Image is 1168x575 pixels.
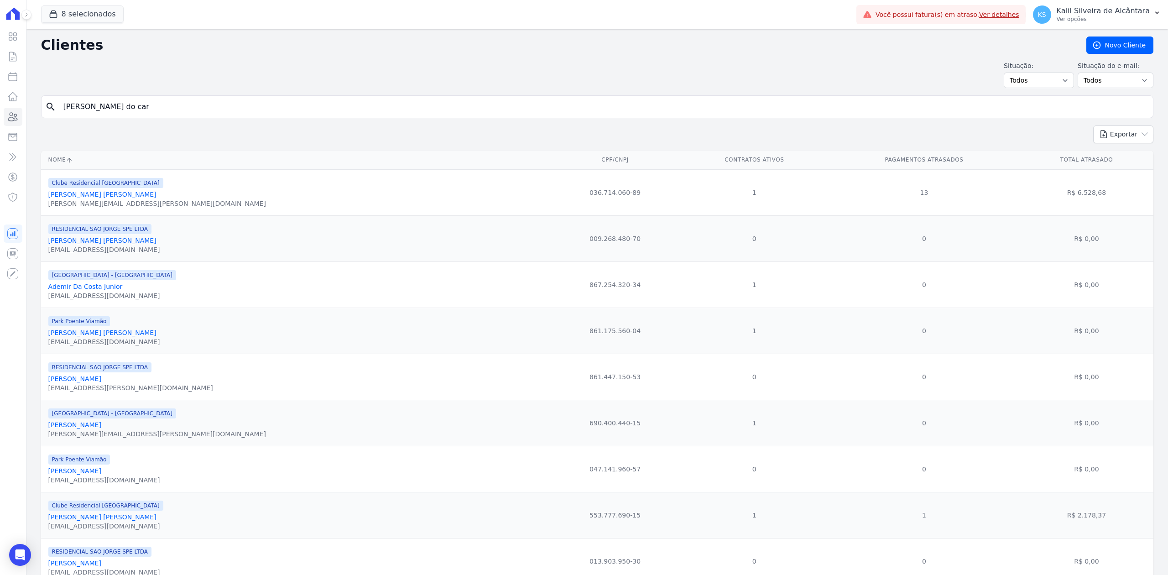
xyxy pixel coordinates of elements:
[58,98,1149,116] input: Buscar por nome, CPF ou e-mail
[829,400,1020,446] td: 0
[48,501,163,511] span: Clube Residencial [GEOGRAPHIC_DATA]
[48,178,163,188] span: Clube Residencial [GEOGRAPHIC_DATA]
[829,354,1020,400] td: 0
[876,10,1019,20] span: Você possui fatura(s) em atraso.
[48,559,101,567] a: [PERSON_NAME]
[550,215,680,261] td: 009.268.480-70
[829,169,1020,215] td: 13
[550,354,680,400] td: 861.447.150-53
[680,492,829,538] td: 1
[680,400,829,446] td: 1
[1020,354,1153,400] td: R$ 0,00
[41,151,550,169] th: Nome
[48,199,266,208] div: [PERSON_NAME][EMAIL_ADDRESS][PERSON_NAME][DOMAIN_NAME]
[829,308,1020,354] td: 0
[550,169,680,215] td: 036.714.060-89
[48,522,163,531] div: [EMAIL_ADDRESS][DOMAIN_NAME]
[48,362,151,372] span: RESIDENCIAL SAO JORGE SPE LTDA
[1057,6,1150,16] p: Kalil Silveira de Alcântara
[550,400,680,446] td: 690.400.440-15
[1057,16,1150,23] p: Ver opções
[829,446,1020,492] td: 0
[680,308,829,354] td: 1
[48,224,151,234] span: RESIDENCIAL SAO JORGE SPE LTDA
[1004,61,1074,71] label: Situação:
[680,169,829,215] td: 1
[48,329,156,336] a: [PERSON_NAME] [PERSON_NAME]
[550,446,680,492] td: 047.141.960-57
[1020,400,1153,446] td: R$ 0,00
[680,151,829,169] th: Contratos Ativos
[48,316,110,326] span: Park Poente Viamão
[1020,492,1153,538] td: R$ 2.178,37
[48,291,176,300] div: [EMAIL_ADDRESS][DOMAIN_NAME]
[9,544,31,566] div: Open Intercom Messenger
[48,237,156,244] a: [PERSON_NAME] [PERSON_NAME]
[1086,37,1153,54] a: Novo Cliente
[1026,2,1168,27] button: KS Kalil Silveira de Alcântara Ver opções
[829,215,1020,261] td: 0
[48,245,160,254] div: [EMAIL_ADDRESS][DOMAIN_NAME]
[550,261,680,308] td: 867.254.320-34
[1038,11,1046,18] span: KS
[1078,61,1153,71] label: Situação do e-mail:
[1020,308,1153,354] td: R$ 0,00
[48,421,101,429] a: [PERSON_NAME]
[1020,446,1153,492] td: R$ 0,00
[1020,215,1153,261] td: R$ 0,00
[48,547,151,557] span: RESIDENCIAL SAO JORGE SPE LTDA
[48,455,110,465] span: Park Poente Viamão
[48,467,101,475] a: [PERSON_NAME]
[41,37,1072,53] h2: Clientes
[979,11,1019,18] a: Ver detalhes
[48,476,160,485] div: [EMAIL_ADDRESS][DOMAIN_NAME]
[48,375,101,382] a: [PERSON_NAME]
[48,408,176,418] span: [GEOGRAPHIC_DATA] - [GEOGRAPHIC_DATA]
[48,283,123,290] a: Ademir Da Costa Junior
[48,191,156,198] a: [PERSON_NAME] [PERSON_NAME]
[1093,125,1153,143] button: Exportar
[48,270,176,280] span: [GEOGRAPHIC_DATA] - [GEOGRAPHIC_DATA]
[680,261,829,308] td: 1
[1020,261,1153,308] td: R$ 0,00
[680,215,829,261] td: 0
[829,151,1020,169] th: Pagamentos Atrasados
[48,383,213,392] div: [EMAIL_ADDRESS][PERSON_NAME][DOMAIN_NAME]
[550,492,680,538] td: 553.777.690-15
[45,101,56,112] i: search
[680,446,829,492] td: 0
[829,492,1020,538] td: 1
[829,261,1020,308] td: 0
[1020,151,1153,169] th: Total Atrasado
[550,151,680,169] th: CPF/CNPJ
[48,337,160,346] div: [EMAIL_ADDRESS][DOMAIN_NAME]
[680,354,829,400] td: 0
[550,308,680,354] td: 861.175.560-04
[1020,169,1153,215] td: R$ 6.528,68
[48,513,156,521] a: [PERSON_NAME] [PERSON_NAME]
[41,5,124,23] button: 8 selecionados
[48,429,266,439] div: [PERSON_NAME][EMAIL_ADDRESS][PERSON_NAME][DOMAIN_NAME]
